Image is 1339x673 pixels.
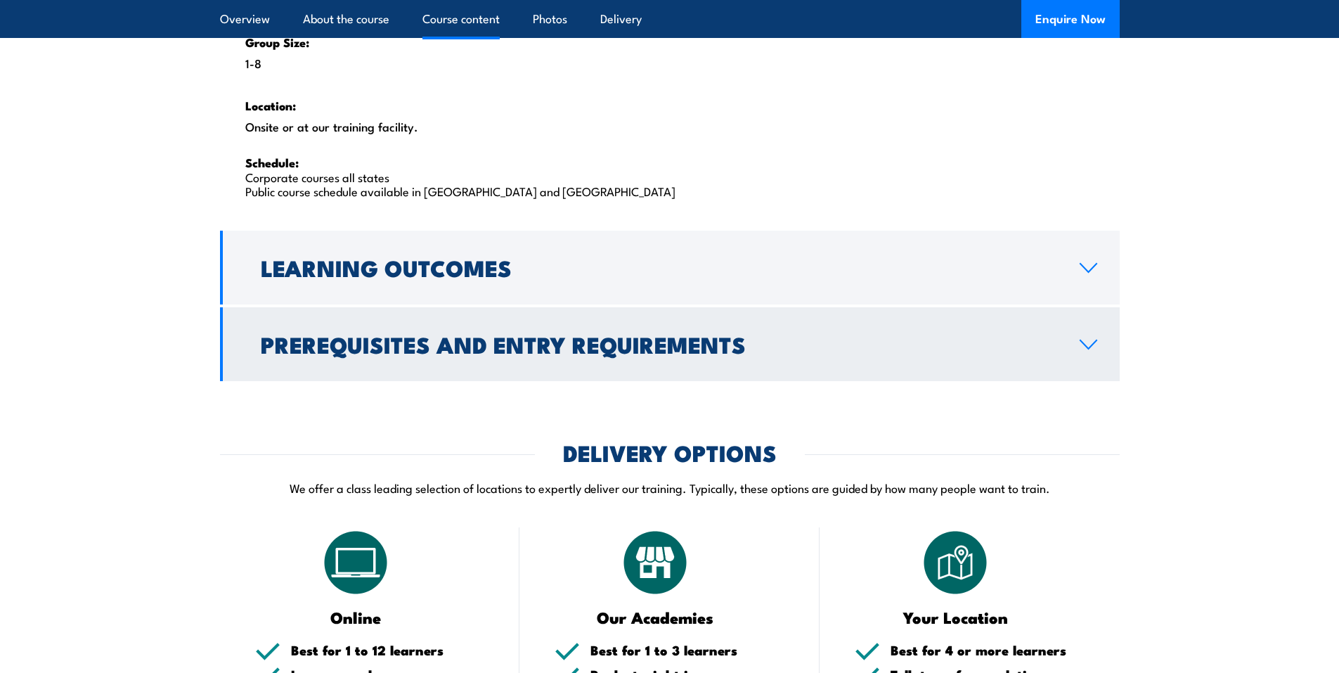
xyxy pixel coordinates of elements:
[245,33,309,51] strong: Group Size:
[891,643,1085,657] h5: Best for 4 or more learners
[255,609,457,625] h3: Online
[245,96,296,115] strong: Location:
[261,257,1057,277] h2: Learning Outcomes
[261,334,1057,354] h2: Prerequisites and Entry Requirements
[220,231,1120,305] a: Learning Outcomes
[555,609,756,625] h3: Our Academies
[245,155,1094,198] p: Corporate courses all states Public course schedule available in [GEOGRAPHIC_DATA] and [GEOGRAPHI...
[855,609,1056,625] h3: Your Location
[220,307,1120,381] a: Prerequisites and Entry Requirements
[245,153,299,172] strong: Schedule:
[563,442,777,462] h2: DELIVERY OPTIONS
[590,643,784,657] h5: Best for 1 to 3 learners
[291,643,485,657] h5: Best for 1 to 12 learners
[220,480,1120,496] p: We offer a class leading selection of locations to expertly deliver our training. Typically, thes...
